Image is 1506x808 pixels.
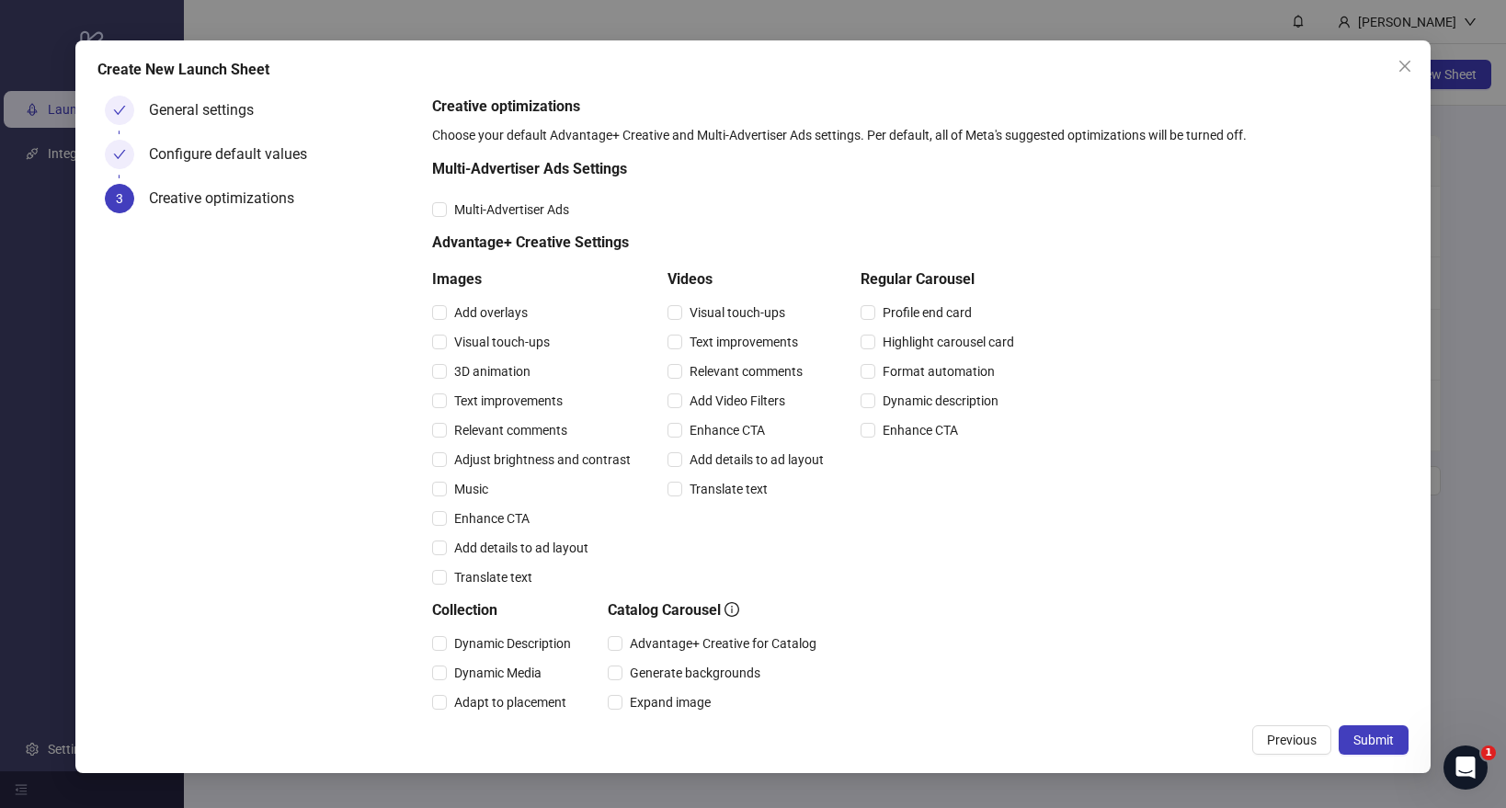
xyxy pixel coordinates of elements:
span: Submit [1353,733,1394,747]
span: Enhance CTA [447,508,537,529]
h5: Creative optimizations [432,96,1401,118]
div: General settings [149,96,268,125]
span: Multi-Advertiser Ads [447,199,576,220]
span: Enhance CTA [682,420,772,440]
h5: Catalog Carousel [608,599,824,621]
span: Add overlays [447,302,535,323]
div: Configure default values [149,140,322,169]
span: Previous [1267,733,1317,747]
span: Highlight carousel card [875,332,1021,352]
span: Generate backgrounds [622,663,768,683]
h5: Videos [667,268,831,290]
span: Profile end card [875,302,979,323]
iframe: Intercom live chat [1443,745,1488,790]
span: Add Video Filters [682,391,793,411]
span: check [113,104,126,117]
span: Translate text [682,479,775,499]
span: Dynamic Description [447,633,578,654]
button: Submit [1339,725,1409,755]
h5: Collection [432,599,578,621]
span: Dynamic Media [447,663,549,683]
h5: Advantage+ Creative Settings [432,232,1021,254]
span: Relevant comments [682,361,810,381]
span: close [1398,59,1412,74]
span: Visual touch-ups [447,332,557,352]
span: Advantage+ Creative for Catalog [622,633,824,654]
h5: Images [432,268,638,290]
span: Dynamic description [875,391,1006,411]
span: Expand image [622,692,718,712]
div: Creative optimizations [149,184,309,213]
span: Visual touch-ups [682,302,793,323]
span: Add details to ad layout [447,538,596,558]
span: Adapt to placement [447,692,574,712]
span: Music [447,479,496,499]
span: 3D animation [447,361,538,381]
h5: Multi-Advertiser Ads Settings [432,158,1021,180]
span: 3 [116,191,123,206]
span: Enhance CTA [875,420,965,440]
span: Add details to ad layout [682,450,831,470]
span: Adjust brightness and contrast [447,450,638,470]
span: check [113,148,126,161]
span: Format automation [875,361,1002,381]
h5: Regular Carousel [861,268,1021,290]
span: Relevant comments [447,420,575,440]
div: Choose your default Advantage+ Creative and Multi-Advertiser Ads settings. Per default, all of Me... [432,125,1401,145]
span: info-circle [724,602,739,617]
span: Text improvements [682,332,805,352]
span: Translate text [447,567,540,587]
button: Previous [1252,725,1331,755]
span: 1 [1481,745,1496,760]
div: Create New Launch Sheet [97,59,1409,81]
button: Close [1390,51,1420,81]
span: Text improvements [447,391,570,411]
